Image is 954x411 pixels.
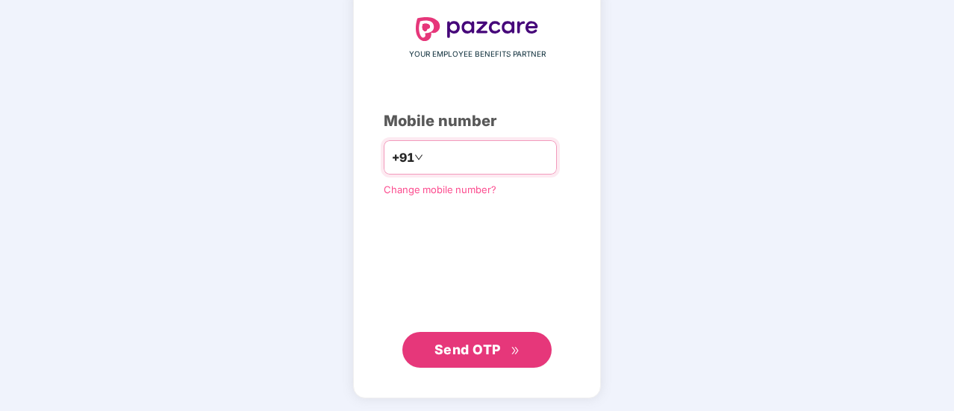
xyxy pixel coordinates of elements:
[511,346,520,356] span: double-right
[392,148,414,167] span: +91
[409,48,546,60] span: YOUR EMPLOYEE BENEFITS PARTNER
[402,332,552,368] button: Send OTPdouble-right
[434,342,501,357] span: Send OTP
[416,17,538,41] img: logo
[384,110,570,133] div: Mobile number
[414,153,423,162] span: down
[384,183,496,195] a: Change mobile number?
